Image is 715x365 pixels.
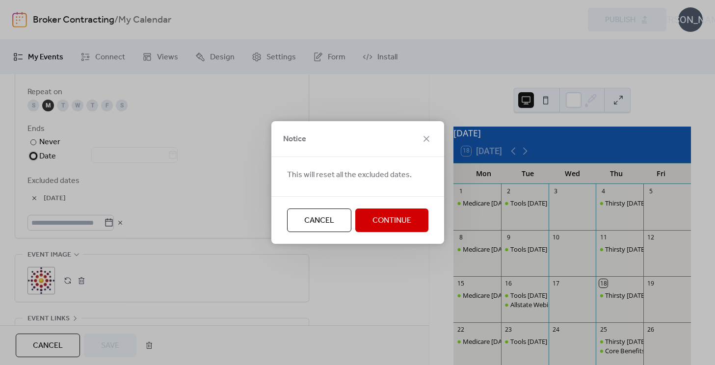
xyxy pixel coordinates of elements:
[355,209,428,232] button: Continue
[304,215,334,227] span: Cancel
[287,209,351,232] button: Cancel
[372,215,411,227] span: Continue
[283,133,306,145] span: Notice
[287,169,412,181] span: This will reset all the excluded dates.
